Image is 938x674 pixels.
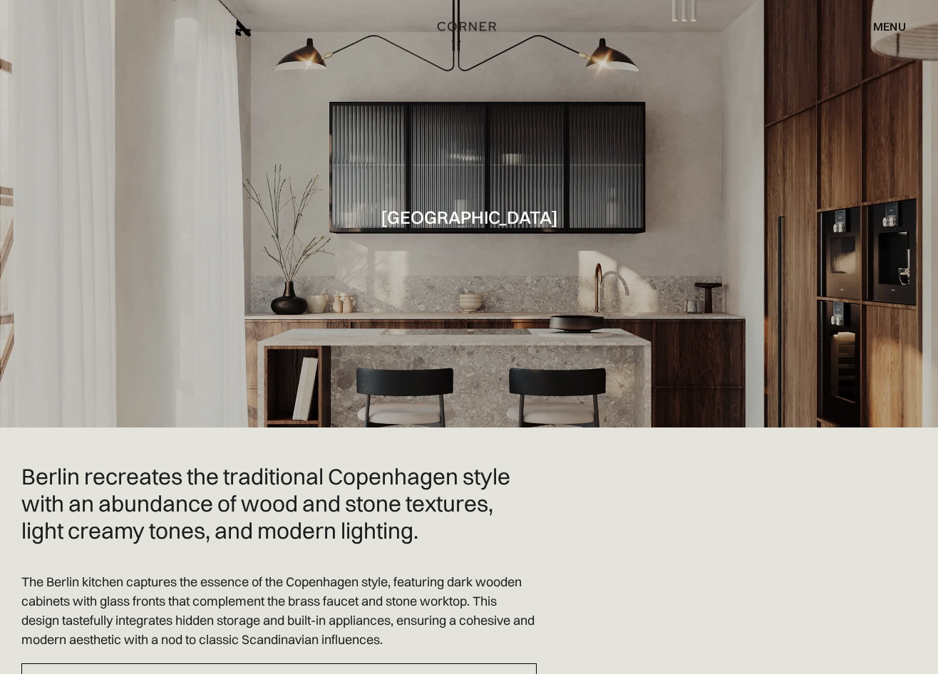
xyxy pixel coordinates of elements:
h2: Berlin recreates the traditional Copenhagen style with an abundance of wood and stone textures, l... [21,463,537,544]
p: The Berlin kitchen captures the essence of the Copenhagen style, featuring dark wooden cabinets w... [21,572,537,649]
h1: [GEOGRAPHIC_DATA] [381,207,558,227]
div: menu [873,21,906,32]
a: home [418,17,520,36]
div: menu [859,14,906,38]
